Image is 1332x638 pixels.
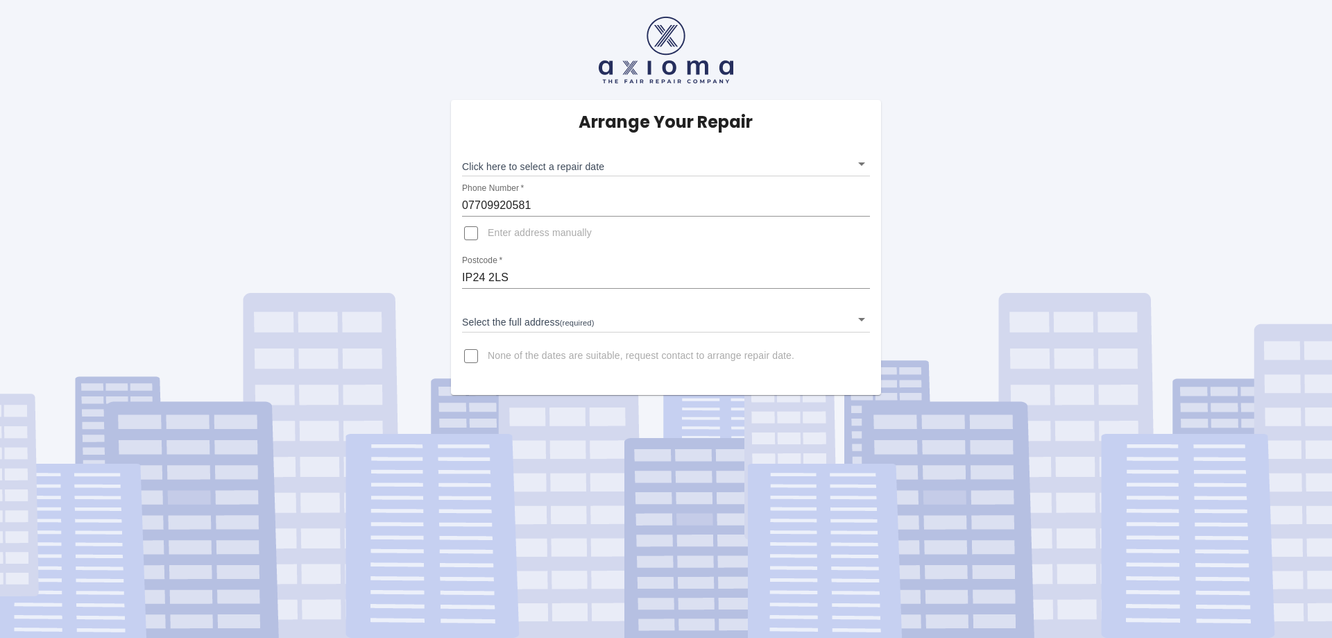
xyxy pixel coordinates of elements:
[579,111,753,133] h5: Arrange Your Repair
[488,349,794,363] span: None of the dates are suitable, request contact to arrange repair date.
[462,255,502,267] label: Postcode
[462,183,524,194] label: Phone Number
[488,226,592,240] span: Enter address manually
[599,17,733,83] img: axioma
